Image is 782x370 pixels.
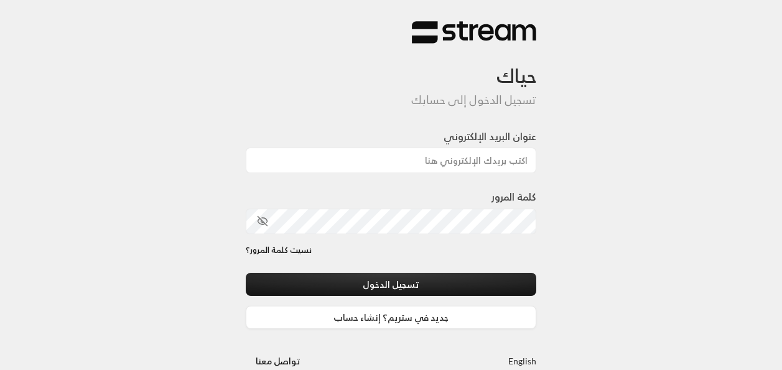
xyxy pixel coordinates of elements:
[252,211,273,232] button: toggle password visibility
[444,129,536,144] label: عنوان البريد الإلكتروني
[246,93,537,107] h5: تسجيل الدخول إلى حسابك
[491,189,536,204] label: كلمة المرور
[412,21,536,45] img: Stream Logo
[246,306,537,329] a: جديد في ستريم؟ إنشاء حساب
[246,148,537,173] input: اكتب بريدك الإلكتروني هنا
[246,244,312,257] a: نسيت كلمة المرور؟
[246,353,311,369] a: تواصل معنا
[246,44,537,87] h3: حياك
[246,273,537,296] button: تسجيل الدخول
